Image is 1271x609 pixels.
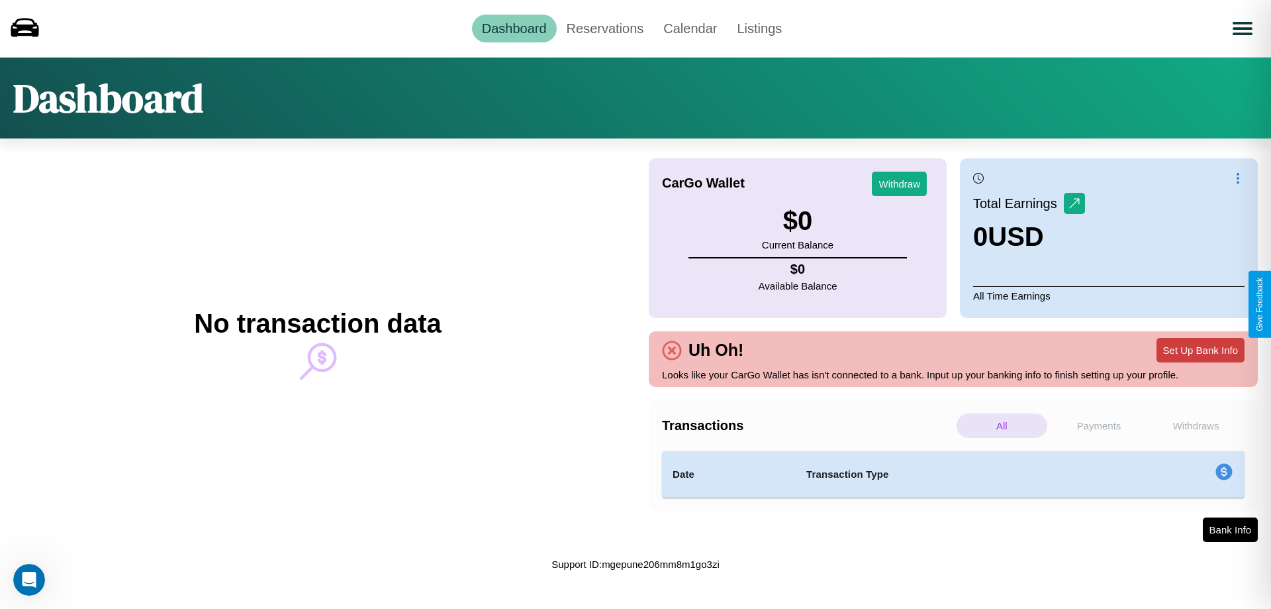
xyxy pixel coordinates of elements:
[13,71,203,125] h1: Dashboard
[806,467,1107,482] h4: Transaction Type
[759,277,837,295] p: Available Balance
[194,309,441,339] h2: No transaction data
[662,418,953,433] h4: Transactions
[1156,338,1245,362] button: Set Up Bank Info
[1255,278,1264,331] div: Give Feedback
[762,236,833,254] p: Current Balance
[762,206,833,236] h3: $ 0
[872,172,927,196] button: Withdraw
[1054,414,1145,438] p: Payments
[653,15,727,42] a: Calendar
[472,15,557,42] a: Dashboard
[557,15,654,42] a: Reservations
[551,555,719,573] p: Support ID: mgepune206mm8m1go3zi
[1151,414,1241,438] p: Withdraws
[1224,10,1261,47] button: Open menu
[13,564,45,596] iframe: Intercom live chat
[662,176,745,191] h4: CarGo Wallet
[957,414,1047,438] p: All
[727,15,792,42] a: Listings
[759,262,837,277] h4: $ 0
[662,366,1245,384] p: Looks like your CarGo Wallet has isn't connected to a bank. Input up your banking info to finish ...
[973,222,1085,252] h3: 0 USD
[682,341,750,360] h4: Uh Oh!
[662,451,1245,498] table: simple table
[973,192,1064,215] p: Total Earnings
[973,286,1245,305] p: All Time Earnings
[673,467,785,482] h4: Date
[1203,518,1258,542] button: Bank Info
